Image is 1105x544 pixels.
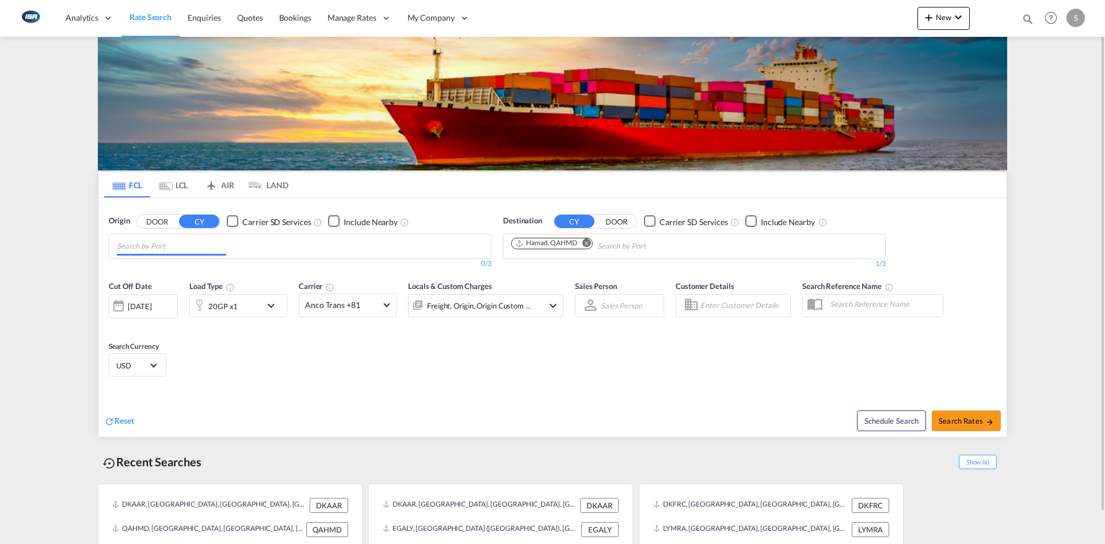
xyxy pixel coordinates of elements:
div: [DATE] [128,301,151,311]
md-icon: Unchecked: Search for CY (Container Yard) services for all selected carriers.Checked : Search for... [730,217,740,226]
div: DKAAR, Aarhus, Denmark, Northern Europe, Europe [383,498,577,513]
span: USD [116,360,148,371]
span: Manage Rates [327,12,376,24]
md-icon: icon-information-outline [226,282,235,291]
div: QAHMD [306,522,348,537]
span: Bookings [279,13,311,22]
md-tab-item: LAND [242,172,288,197]
div: EGALY [581,522,619,537]
md-tab-item: AIR [196,172,242,197]
button: CY [554,215,595,228]
div: 0/3 [109,259,491,269]
input: Search Reference Name [824,295,943,313]
md-select: Sales Person [600,297,643,314]
div: QAHMD, Hamad, Qatar, Middle East, Middle East [112,522,303,537]
md-chips-wrap: Chips container with autocompletion. Enter the text area, type text to search, and then use the u... [115,234,231,256]
span: Cut Off Date [109,281,152,291]
input: Enter Customer Details [700,296,787,314]
span: Quotes [237,13,262,22]
div: EGALY, Alexandria (El Iskandariya), Egypt, Northern Africa, Africa [383,522,578,537]
div: [DATE] [109,294,178,318]
div: Press delete to remove this chip. [515,238,580,248]
span: Reset [115,416,134,425]
span: Show All [959,455,997,469]
div: Freight Origin Origin Custom Factory Stuffing [427,298,532,314]
md-icon: icon-plus 400-fg [922,10,936,24]
span: Load Type [189,281,235,291]
img: LCL+%26+FCL+BACKGROUND.png [98,37,1007,170]
span: My Company [407,12,455,24]
button: DOOR [137,215,177,228]
button: icon-plus 400-fgNewicon-chevron-down [917,7,970,30]
div: Freight Origin Origin Custom Factory Stuffingicon-chevron-down [408,294,563,317]
div: LYMRA, Misurata, Libya, Northern Africa, Africa [653,522,849,537]
md-checkbox: Checkbox No Ink [328,215,398,227]
md-icon: Unchecked: Ignores neighbouring ports when fetching rates.Checked : Includes neighbouring ports w... [818,217,828,226]
div: DKFRC, Fredericia, Denmark, Northern Europe, Europe [653,498,849,513]
span: Search Rates [939,416,994,425]
div: Help [1041,8,1066,29]
md-chips-wrap: Chips container. Use arrow keys to select chips. [509,234,711,256]
span: Search Reference Name [802,281,894,291]
md-icon: Unchecked: Ignores neighbouring ports when fetching rates.Checked : Includes neighbouring ports w... [400,217,409,226]
md-icon: icon-chevron-down [546,298,560,312]
div: S [1066,9,1085,27]
div: OriginDOOR CY Checkbox No InkUnchecked: Search for CY (Container Yard) services for all selected ... [98,198,1007,437]
input: Chips input. [597,237,707,256]
div: 20GP x1icon-chevron-down [189,294,287,317]
span: Help [1041,8,1061,28]
div: Include Nearby [344,216,398,227]
md-icon: Your search will be saved by the below given name [885,282,894,291]
md-icon: icon-refresh [104,416,115,427]
button: CY [179,215,219,228]
span: Enquiries [188,13,221,22]
div: 20GP x1 [208,298,238,314]
div: Recent Searches [98,449,206,475]
div: DKFRC [852,498,889,513]
div: icon-magnify [1022,13,1034,30]
button: Note: By default Schedule search will only considerorigin ports, destination ports and cut off da... [857,410,926,431]
span: Destination [503,215,542,227]
div: DKAAR, Aarhus, Denmark, Northern Europe, Europe [112,498,307,513]
span: Origin [109,215,129,227]
div: icon-refreshReset [104,415,134,428]
img: 1aa151c0c08011ec8d6f413816f9a227.png [17,5,43,31]
button: DOOR [596,215,637,228]
div: Hamad, QAHMD [515,238,577,248]
md-icon: icon-magnify [1022,13,1034,25]
md-checkbox: Checkbox No Ink [745,215,815,227]
input: Chips input. [117,237,226,256]
md-select: Select Currency: $ USDUnited States Dollar [115,357,160,374]
md-icon: icon-chevron-down [951,10,965,24]
span: Customer Details [676,281,734,291]
button: Search Ratesicon-arrow-right [932,410,1001,431]
div: 1/3 [503,259,886,269]
md-icon: icon-backup-restore [102,456,116,470]
div: Carrier SD Services [660,216,728,227]
span: Search Currency [109,341,159,350]
span: New [922,13,965,22]
md-checkbox: Checkbox No Ink [227,215,311,227]
md-tab-item: FCL [104,172,150,197]
div: DKAAR [310,498,348,513]
md-icon: icon-arrow-right [986,418,994,426]
md-checkbox: Checkbox No Ink [644,215,728,227]
button: Remove [575,238,592,250]
span: Carrier [299,281,334,291]
div: DKAAR [580,498,619,513]
div: Include Nearby [761,216,815,227]
md-icon: Unchecked: Search for CY (Container Yard) services for all selected carriers.Checked : Search for... [313,217,322,226]
md-icon: icon-chevron-down [264,298,284,312]
md-icon: icon-airplane [204,178,218,187]
span: Locals & Custom Charges [408,281,492,291]
span: Sales Person [575,281,617,291]
md-icon: The selected Trucker/Carrierwill be displayed in the rate results If the rates are from another f... [325,282,334,291]
md-pagination-wrapper: Use the left and right arrow keys to navigate between tabs [104,172,288,197]
span: Rate Search [129,12,172,22]
span: Analytics [66,12,98,24]
span: Anco Trans +81 [305,299,380,311]
md-datepicker: Select [109,317,117,332]
div: Carrier SD Services [242,216,311,227]
md-tab-item: LCL [150,172,196,197]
